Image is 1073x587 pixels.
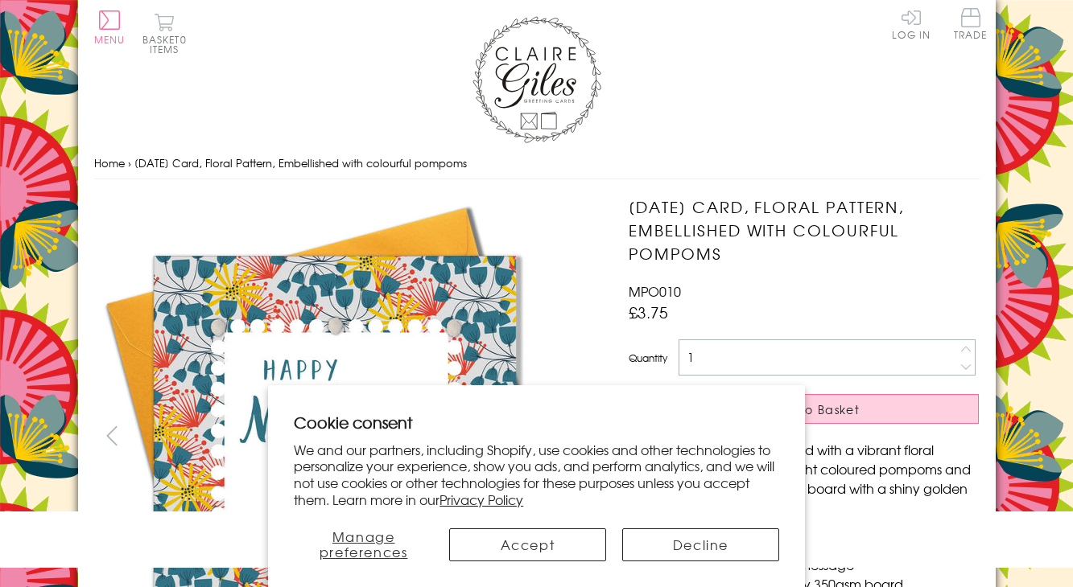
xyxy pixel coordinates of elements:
img: Claire Giles Greetings Cards [473,16,601,143]
span: [DATE] Card, Floral Pattern, Embellished with colourful pompoms [134,155,467,170]
span: MPO010 [629,281,681,301]
button: prev [94,417,130,454]
h2: Cookie consent [294,411,779,433]
span: Add to Basket [768,401,860,417]
span: Manage preferences [320,527,408,561]
a: Privacy Policy [440,490,523,509]
button: Menu [94,10,126,44]
button: Manage preferences [294,528,433,561]
span: 0 items [150,32,187,56]
a: Log In [892,8,931,39]
button: Decline [622,528,779,561]
span: Menu [94,32,126,47]
a: Trade [954,8,988,43]
span: £3.75 [629,301,668,323]
h1: [DATE] Card, Floral Pattern, Embellished with colourful pompoms [629,195,979,265]
span: › [128,155,131,170]
a: Home [94,155,125,170]
nav: breadcrumbs [94,147,980,180]
label: Quantity [629,351,667,365]
p: We and our partners, including Shopify, use cookies and other technologies to personalize your ex... [294,441,779,508]
button: Accept [449,528,606,561]
span: Trade [954,8,988,39]
button: Basket0 items [142,13,187,54]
